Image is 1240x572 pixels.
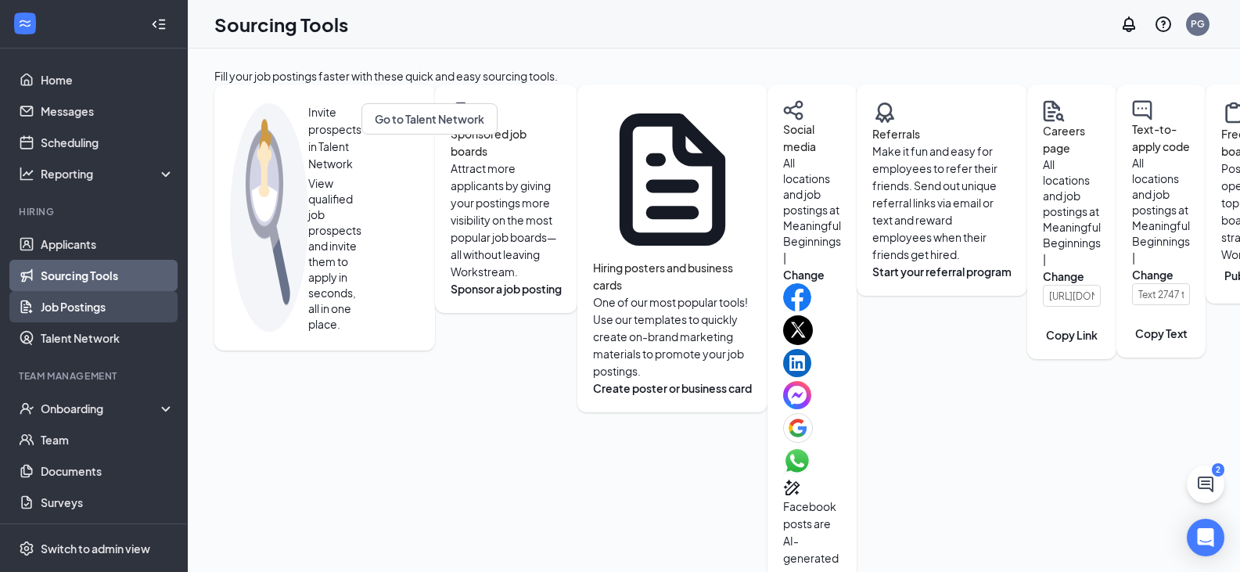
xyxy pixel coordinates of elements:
svg: ChatActive [1196,475,1215,494]
h4: Social media [783,121,841,155]
img: googleIcon [783,413,813,443]
svg: QuestionInfo [1154,15,1173,34]
h4: Sponsored job boards [451,125,562,160]
p: Attract more applicants by giving your postings more visibility on the most popular job boards—al... [451,160,562,280]
div: Switch to admin view [41,541,150,556]
button: Start your referral program [872,263,1012,280]
a: Job Postings [41,291,174,322]
div: Open Intercom Messenger [1187,519,1224,556]
a: Team [41,424,174,455]
h4: Hiring posters and business cards [593,259,752,293]
svg: UserCheck [19,401,34,416]
svg: Document [593,100,752,259]
a: Home [41,64,174,95]
img: sourcing-tools [230,103,308,332]
a: Go to Talent Network [361,103,498,332]
span: View qualified job prospects and invite them to apply in seconds, all in one place. [308,175,361,332]
button: Create poster or business card [593,380,752,397]
a: Scheduling [41,127,174,158]
p: One of our most popular tools! Use our templates to quickly create on-brand marketing materials t... [593,293,752,380]
button: Change [783,266,825,283]
span: All locations and job postings at Meaningful Beginnings [1132,156,1190,248]
button: Go to Talent Network [361,103,498,135]
div: | [1132,249,1190,266]
img: whatsappIcon [783,447,811,475]
button: Change [1132,266,1174,283]
img: linkedinIcon [783,349,811,377]
svg: Settings [19,541,34,556]
div: 2 [1212,463,1224,477]
h4: Text-to-apply code [1132,121,1190,155]
div: Onboarding [41,401,161,416]
img: text [1132,100,1152,121]
div: | [783,249,841,266]
button: Sponsor a job posting [451,280,562,297]
svg: Collapse [151,16,167,32]
img: share [783,100,803,121]
button: Copy Text [1132,325,1190,342]
img: facebookMessengerIcon [783,381,811,409]
span: Invite prospects in Talent Network [308,103,361,172]
a: Talent Network [41,322,174,354]
p: Make it fun and easy for employees to refer their friends. Send out unique referral links via ema... [872,142,1012,263]
img: facebookIcon [783,283,811,311]
svg: Notifications [1120,15,1138,34]
div: Fill your job postings faster with these quick and easy sourcing tools. [214,67,558,85]
h1: Sourcing Tools [214,11,348,38]
a: Documents [41,455,174,487]
img: badge [872,100,897,125]
div: Reporting [41,166,175,182]
button: ChatActive [1187,466,1224,503]
button: Change [1043,268,1084,285]
div: PG [1191,17,1205,31]
img: careers [1043,100,1065,122]
svg: Analysis [19,166,34,182]
span: All locations and job postings at Meaningful Beginnings [783,156,841,248]
div: Team Management [19,369,171,383]
h4: Referrals [872,125,1012,142]
svg: MagicPencil [783,479,802,498]
button: Copy Link [1043,326,1101,344]
div: Hiring [19,205,171,218]
a: Applicants [41,228,174,260]
span: All locations and job postings at Meaningful Beginnings [1043,157,1101,250]
div: | [1043,250,1101,268]
h4: Careers page [1043,122,1101,156]
a: Messages [41,95,174,127]
img: xIcon [783,315,813,345]
svg: WorkstreamLogo [17,16,33,31]
img: clipboard [451,100,476,125]
p: Facebook posts are AI-generated [783,498,841,567]
a: Surveys [41,487,174,518]
a: Sourcing Tools [41,260,174,291]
